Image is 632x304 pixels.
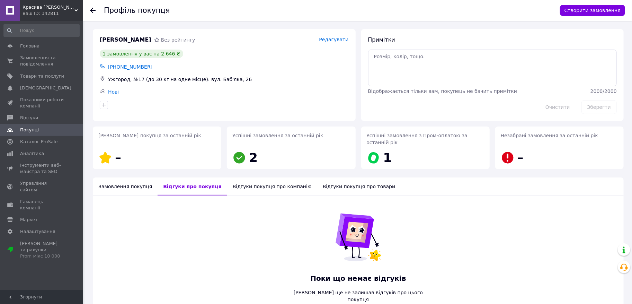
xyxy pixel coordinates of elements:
span: Товари та послуги [20,73,64,79]
span: [DEMOGRAPHIC_DATA] [20,85,71,91]
span: 1 [383,150,392,165]
span: Аналітика [20,150,44,157]
div: Замовлення покупця [93,177,158,196]
span: Відображається тільки вам, покупець не бачить примітки [368,88,517,94]
a: Нові [108,89,119,95]
img: Поки що немає відгуків [331,210,386,265]
span: Головна [20,43,39,49]
span: [PERSON_NAME] ще не залишав відгуків про цього покупця [284,289,433,303]
span: Красива Я [23,4,74,10]
span: Показники роботи компанії [20,97,64,109]
span: Управління сайтом [20,180,64,193]
span: Налаштування [20,228,55,235]
div: Повернутися назад [90,7,96,14]
input: Пошук [3,24,80,37]
span: [PERSON_NAME] [100,36,151,44]
span: Редагувати [319,37,348,42]
span: Інструменти веб-майстра та SEO [20,162,64,175]
span: [PERSON_NAME] та рахунки [20,241,64,260]
h1: Профіль покупця [104,6,170,15]
div: 1 замовлення у вас на 2 646 ₴ [100,50,183,58]
span: – [115,150,121,165]
span: [PHONE_NUMBER] [108,64,152,70]
span: Успішні замовлення за останній рік [232,133,323,138]
span: Каталог ProSale [20,139,57,145]
button: Створити замовлення [560,5,625,16]
span: Примітки [368,36,395,43]
span: Без рейтингу [161,37,195,43]
span: Незабрані замовлення за останній рік [501,133,598,138]
span: 2 [249,150,258,165]
div: Відгуки покупця про компанію [227,177,317,196]
div: Відгуки покупця про товари [317,177,401,196]
span: [PERSON_NAME] покупця за останній рік [98,133,201,138]
span: Маркет [20,217,38,223]
div: Ваш ID: 342811 [23,10,83,17]
span: Гаманець компанії [20,199,64,211]
span: Успішні замовлення з Пром-оплатою за останній рік [367,133,468,145]
span: Замовлення та повідомлення [20,55,64,67]
div: Ужгород, №17 (до 30 кг на одне місце): вул. Баб'яка, 26 [107,75,350,84]
span: – [517,150,524,165]
span: 2000 / 2000 [590,88,617,94]
div: Prom мікс 10 000 [20,253,64,259]
span: Поки що немає відгуків [284,273,433,284]
span: Покупці [20,127,39,133]
div: Відгуки про покупця [158,177,227,196]
span: Відгуки [20,115,38,121]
